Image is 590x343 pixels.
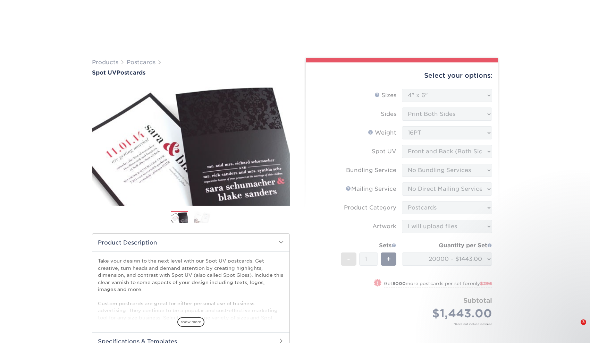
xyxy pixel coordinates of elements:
a: Products [92,59,118,66]
h2: Product Description [92,234,289,251]
span: 3 [581,319,586,325]
p: Take your design to the next level with our Spot UV postcards. Get creative, turn heads and deman... [98,257,284,328]
a: Postcards [127,59,155,66]
img: Postcards 01 [171,212,188,224]
img: Postcards 02 [194,211,211,223]
a: Spot UVPostcards [92,69,290,76]
iframe: Intercom live chat [566,319,583,336]
div: Select your options: [311,62,492,89]
span: show more [177,317,204,327]
img: Spot UV 01 [92,77,290,213]
span: Spot UV [92,69,117,76]
h1: Postcards [92,69,290,76]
